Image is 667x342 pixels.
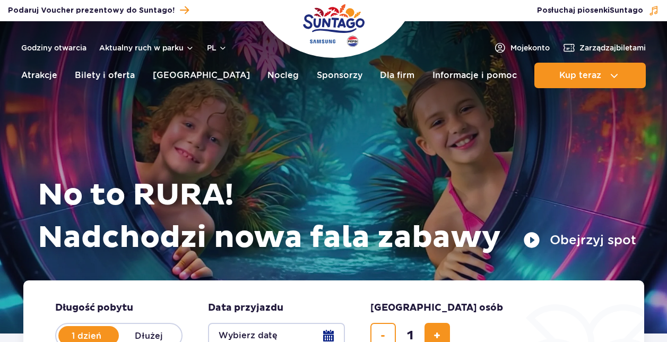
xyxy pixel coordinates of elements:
span: Moje konto [510,42,550,53]
span: Zarządzaj biletami [579,42,646,53]
a: Bilety i oferta [75,63,135,88]
span: Data przyjazdu [208,302,283,314]
button: Posłuchaj piosenkiSuntago [537,5,659,16]
a: Godziny otwarcia [21,42,86,53]
span: Kup teraz [559,71,601,80]
a: Atrakcje [21,63,57,88]
a: Zarządzajbiletami [562,41,646,54]
button: Aktualny ruch w parku [99,44,194,52]
span: [GEOGRAPHIC_DATA] osób [370,302,503,314]
button: pl [207,42,227,53]
a: Mojekonto [493,41,550,54]
a: Nocleg [267,63,299,88]
a: Informacje i pomoc [432,63,517,88]
a: Sponsorzy [317,63,362,88]
button: Obejrzyj spot [523,232,636,249]
span: Posłuchaj piosenki [537,5,643,16]
button: Kup teraz [534,63,646,88]
h1: No to RURA! Nadchodzi nowa fala zabawy [38,174,636,259]
a: Podaruj Voucher prezentowy do Suntago! [8,3,189,18]
span: Długość pobytu [55,302,133,314]
span: Suntago [610,7,643,14]
a: Dla firm [380,63,414,88]
a: [GEOGRAPHIC_DATA] [153,63,250,88]
span: Podaruj Voucher prezentowy do Suntago! [8,5,175,16]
